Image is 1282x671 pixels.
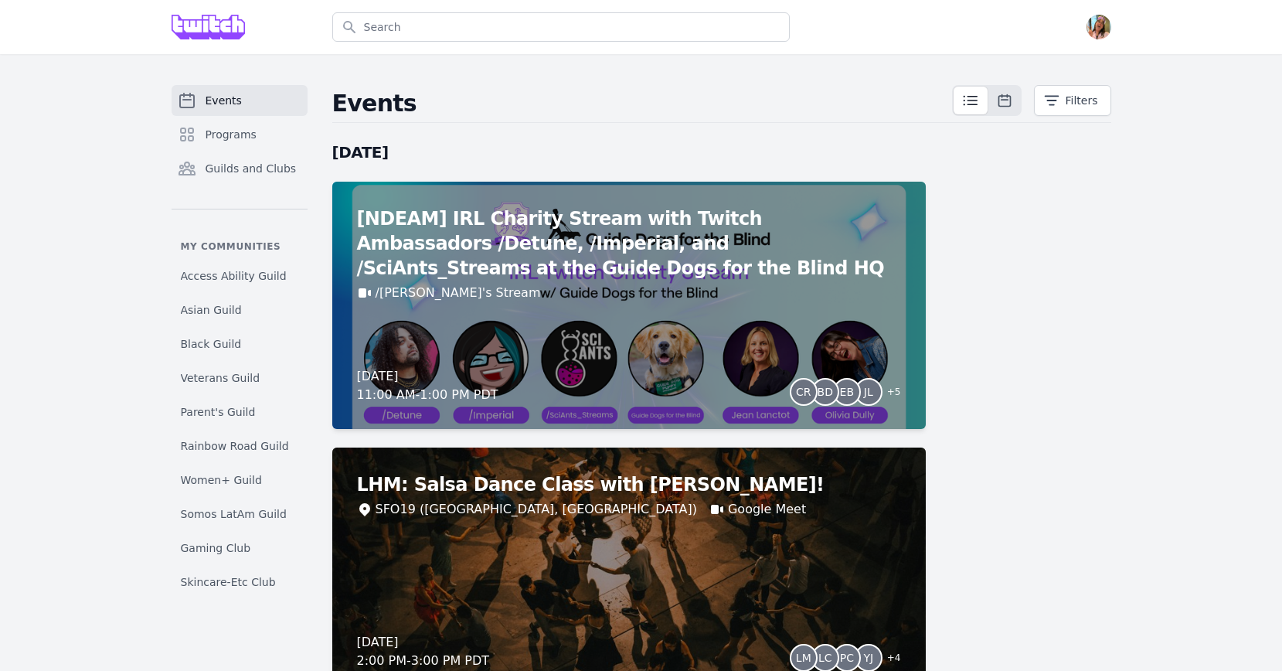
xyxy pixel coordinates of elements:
h2: Events [332,90,952,118]
a: Programs [172,119,308,150]
a: Asian Guild [172,296,308,324]
span: BD [818,387,833,397]
a: Gaming Club [172,534,308,562]
h2: LHM: Salsa Dance Class with [PERSON_NAME]! [357,472,901,497]
span: YJ [863,652,873,663]
a: Access Ability Guild [172,262,308,290]
span: Women+ Guild [181,472,262,488]
span: CR [796,387,811,397]
a: /[PERSON_NAME]'s Stream [376,284,541,302]
span: Gaming Club [181,540,251,556]
div: [DATE] 11:00 AM - 1:00 PM PDT [357,367,498,404]
a: Guilds and Clubs [172,153,308,184]
span: Skincare-Etc Club [181,574,276,590]
a: Rainbow Road Guild [172,432,308,460]
a: Somos LatAm Guild [172,500,308,528]
a: Black Guild [172,330,308,358]
span: PC [840,652,854,663]
a: Veterans Guild [172,364,308,392]
span: Events [206,93,242,108]
span: Access Ability Guild [181,268,287,284]
span: JL [864,387,873,397]
span: Black Guild [181,336,242,352]
span: Somos LatAm Guild [181,506,287,522]
nav: Sidebar [172,85,308,586]
a: Google Meet [728,500,806,519]
a: Events [172,85,308,116]
h2: [DATE] [332,141,926,163]
img: Grove [172,15,246,39]
a: [NDEAM] IRL Charity Stream with Twitch Ambassadors /Detune, /Imperial, and /SciAnts_Streams at th... [332,182,926,429]
span: LM [796,652,811,663]
button: Filters [1034,85,1111,116]
span: EB [840,387,854,397]
div: [DATE] 2:00 PM - 3:00 PM PDT [357,633,490,670]
h2: [NDEAM] IRL Charity Stream with Twitch Ambassadors /Detune, /Imperial, and /SciAnts_Streams at th... [357,206,901,281]
span: Programs [206,127,257,142]
span: Parent's Guild [181,404,256,420]
span: Guilds and Clubs [206,161,297,176]
div: SFO19 ([GEOGRAPHIC_DATA], [GEOGRAPHIC_DATA]) [376,500,697,519]
p: My communities [172,240,308,253]
a: Skincare-Etc Club [172,568,308,596]
span: Rainbow Road Guild [181,438,289,454]
a: Parent's Guild [172,398,308,426]
span: Veterans Guild [181,370,260,386]
span: LC [818,652,832,663]
input: Search [332,12,790,42]
a: Women+ Guild [172,466,308,494]
span: Asian Guild [181,302,242,318]
span: + 4 [878,649,901,670]
span: + 5 [878,383,901,404]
